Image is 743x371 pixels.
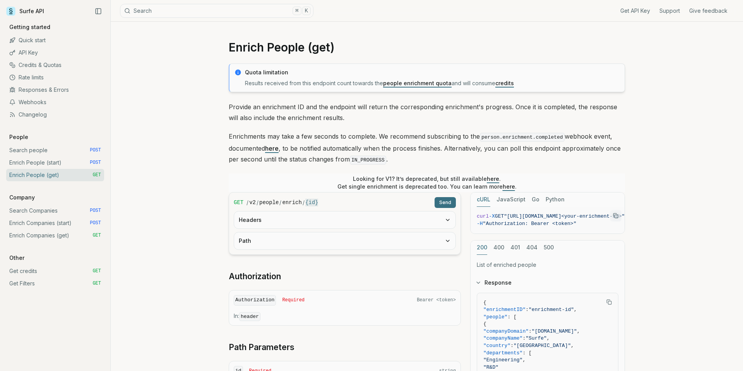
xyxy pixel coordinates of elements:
span: "[DOMAIN_NAME]" [532,328,577,334]
button: Path [234,232,455,249]
kbd: ⌘ [293,7,301,15]
span: : [526,307,529,313]
button: 500 [544,240,554,255]
span: GET [92,280,101,287]
span: / [257,199,259,206]
a: Webhooks [6,96,104,108]
span: , [522,357,526,363]
p: Results received from this endpoint count towards the and will consume [245,79,620,87]
p: Provide an enrichment ID and the endpoint will return the corresponding enrichment's progress. On... [229,101,625,123]
span: POST [90,220,101,226]
span: "departments" [483,350,522,356]
a: Credits & Quotas [6,59,104,71]
span: "Surfe" [526,335,547,341]
span: curl [477,213,489,219]
code: Authorization [234,295,276,306]
a: Search people POST [6,144,104,156]
span: "people" [483,314,507,320]
span: "companyDomain" [483,328,529,334]
span: : [522,335,526,341]
span: GET [92,232,101,239]
span: : [ [522,350,531,356]
code: v2 [249,199,256,206]
a: Search Companies POST [6,204,104,217]
span: , [577,328,580,334]
span: / [247,199,248,206]
a: Support [659,7,680,15]
span: "enrichmentID" [483,307,526,313]
span: "R&D" [483,364,498,370]
a: Enrich People (get) GET [6,169,104,181]
code: person.enrichment.completed [480,133,565,142]
a: Path Parameters [229,342,294,353]
p: Getting started [6,23,53,31]
code: {id} [305,199,318,206]
p: Quota limitation [245,69,620,76]
span: GET [92,172,101,178]
button: 401 [510,240,520,255]
span: "enrichment-id" [529,307,574,313]
code: enrich [282,199,301,206]
button: Response [471,273,625,293]
span: , [547,335,550,341]
button: Copy Text [603,296,615,308]
span: "Authorization: Bearer <token>" [483,221,577,227]
span: POST [90,147,101,153]
button: 200 [477,240,487,255]
span: GET [234,199,243,206]
p: Company [6,194,38,201]
span: "companyName" [483,335,522,341]
code: IN_PROGRESS [350,156,386,165]
a: people enrichment quota [383,80,452,86]
span: Required [282,297,305,303]
a: API Key [6,46,104,59]
span: -X [489,213,495,219]
button: 404 [526,240,538,255]
button: Copy Text [610,210,621,222]
button: 400 [493,240,504,255]
span: : [510,343,514,349]
a: here [265,144,279,152]
span: : [529,328,532,334]
button: Search⌘K [120,4,313,18]
a: Give feedback [689,7,728,15]
p: Other [6,254,27,262]
span: { [483,321,486,327]
a: here [503,183,515,190]
span: "[URL][DOMAIN_NAME]<your-enrichment-id>" [504,213,625,219]
a: Surfe API [6,5,44,17]
span: "[GEOGRAPHIC_DATA]" [514,343,571,349]
a: Get credits GET [6,265,104,277]
span: , [574,307,577,313]
span: GET [92,268,101,274]
span: "Engineering" [483,357,522,363]
span: / [279,199,281,206]
a: Rate limits [6,71,104,84]
button: Send [435,197,456,208]
span: GET [495,213,504,219]
a: here [487,175,499,182]
button: JavaScript [496,192,526,207]
a: Authorization [229,271,281,282]
span: { [483,300,486,306]
button: Go [532,192,539,207]
p: Enrichments may take a few seconds to complete. We recommend subscribing to the webhook event, do... [229,131,625,166]
a: credits [495,80,514,86]
h1: Enrich People (get) [229,40,625,54]
code: header [239,312,260,321]
span: POST [90,208,101,214]
kbd: K [302,7,311,15]
button: Python [546,192,565,207]
button: Headers [234,211,455,228]
a: Responses & Errors [6,84,104,96]
span: Bearer <token> [417,297,456,303]
a: Enrich Companies (get) GET [6,229,104,242]
p: Looking for V1? It’s deprecated, but still available . Get single enrichment is deprecated too. Y... [337,175,517,191]
a: Quick start [6,34,104,46]
p: In: [234,312,456,321]
span: -H [477,221,483,227]
a: Get Filters GET [6,277,104,290]
button: cURL [477,192,490,207]
a: Enrich Companies (start) POST [6,217,104,229]
span: , [571,343,574,349]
